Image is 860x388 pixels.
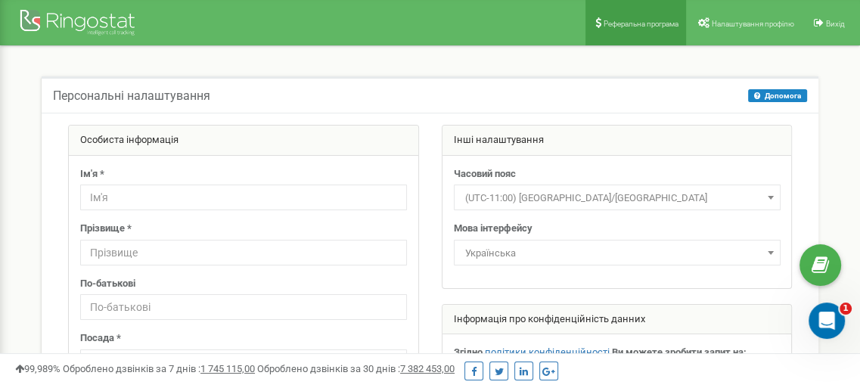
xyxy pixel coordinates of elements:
[712,20,794,28] span: Налаштування профілю
[454,346,483,358] strong: Згідно
[80,349,407,375] input: Посада
[826,20,845,28] span: Вихід
[485,346,610,358] a: політики конфіденційності
[80,222,132,236] label: Прізвище *
[454,185,781,210] span: (UTC-11:00) Pacific/Midway
[454,222,532,236] label: Мова інтерфейсу
[442,126,792,156] div: Інші налаштування
[200,363,255,374] u: 1 745 115,00
[459,188,775,209] span: (UTC-11:00) Pacific/Midway
[80,277,135,291] label: По-батькові
[80,240,407,265] input: Прізвище
[809,303,845,339] iframe: Intercom live chat
[604,20,678,28] span: Реферальна програма
[454,240,781,265] span: Українська
[840,303,852,315] span: 1
[442,305,792,335] div: Інформація про конфіденційність данних
[459,243,775,264] span: Українська
[63,363,255,374] span: Оброблено дзвінків за 7 днів :
[53,89,210,103] h5: Персональні налаштування
[69,126,418,156] div: Особиста інформація
[80,331,121,346] label: Посада *
[257,363,455,374] span: Оброблено дзвінків за 30 днів :
[80,185,407,210] input: Ім'я
[80,167,104,182] label: Ім'я *
[400,363,455,374] u: 7 382 453,00
[80,294,407,320] input: По-батькові
[15,363,61,374] span: 99,989%
[748,89,807,102] button: Допомога
[454,167,516,182] label: Часовий пояс
[612,346,747,358] strong: Ви можете зробити запит на:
